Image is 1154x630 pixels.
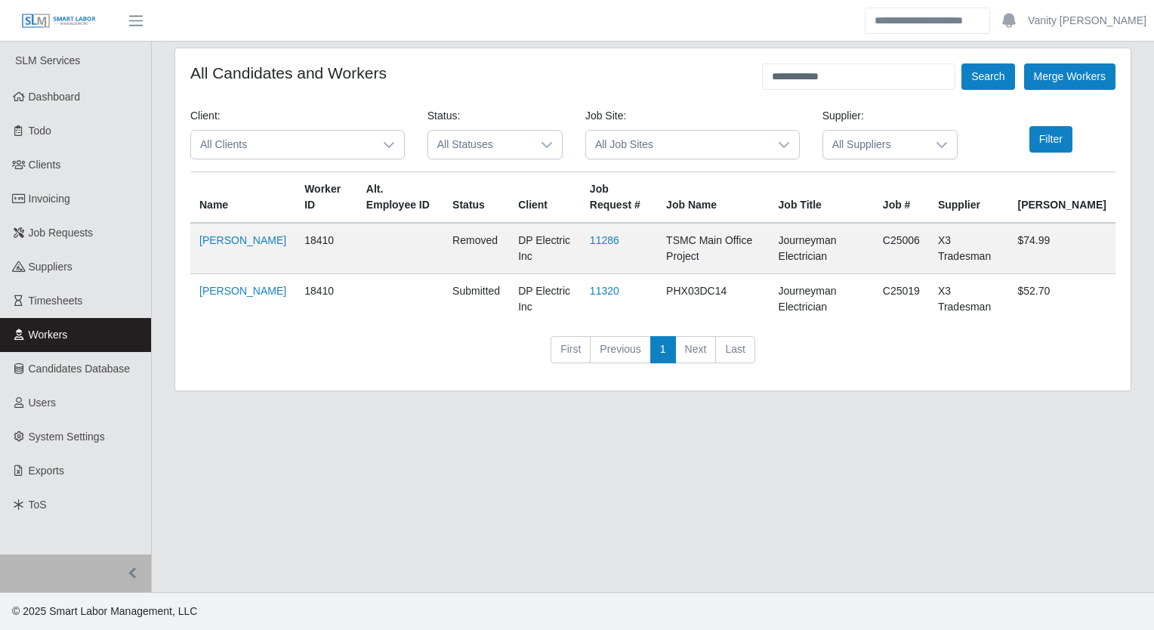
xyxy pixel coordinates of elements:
th: Job Title [770,172,874,224]
span: Suppliers [29,261,73,273]
th: Job Name [657,172,769,224]
td: submitted [443,274,509,325]
span: Workers [29,329,68,341]
td: C25019 [874,274,929,325]
th: Job Request # [581,172,657,224]
span: System Settings [29,431,105,443]
span: Todo [29,125,51,137]
td: DP Electric Inc [509,223,581,274]
a: 11286 [590,234,619,246]
th: Job # [874,172,929,224]
td: C25006 [874,223,929,274]
span: All Suppliers [823,131,927,159]
span: Candidates Database [29,363,131,375]
a: 1 [650,336,676,363]
th: Name [190,172,295,224]
span: All Clients [191,131,374,159]
span: Users [29,397,57,409]
a: [PERSON_NAME] [199,285,286,297]
span: ToS [29,499,47,511]
a: Vanity [PERSON_NAME] [1028,13,1146,29]
td: $74.99 [1008,223,1115,274]
img: SLM Logo [21,13,97,29]
th: Worker ID [295,172,357,224]
button: Search [961,63,1014,90]
nav: pagination [190,336,1115,375]
label: Job Site: [585,108,626,124]
span: Invoicing [29,193,70,205]
span: SLM Services [15,54,80,66]
td: X3 Tradesman [929,223,1009,274]
th: Status [443,172,509,224]
a: [PERSON_NAME] [199,234,286,246]
td: 18410 [295,223,357,274]
label: Status: [427,108,461,124]
th: Supplier [929,172,1009,224]
span: Clients [29,159,61,171]
td: Journeyman Electrician [770,223,874,274]
td: $52.70 [1008,274,1115,325]
td: DP Electric Inc [509,274,581,325]
span: Dashboard [29,91,81,103]
td: removed [443,223,509,274]
button: Merge Workers [1024,63,1115,90]
label: Supplier: [822,108,864,124]
td: PHX03DC14 [657,274,769,325]
a: 11320 [590,285,619,297]
input: Search [865,8,990,34]
td: Journeyman Electrician [770,274,874,325]
span: Timesheets [29,295,83,307]
th: Client [509,172,581,224]
span: All Statuses [428,131,532,159]
h4: All Candidates and Workers [190,63,387,82]
td: 18410 [295,274,357,325]
span: © 2025 Smart Labor Management, LLC [12,605,197,617]
span: Job Requests [29,227,94,239]
th: Alt. Employee ID [357,172,443,224]
span: Exports [29,465,64,477]
th: [PERSON_NAME] [1008,172,1115,224]
td: X3 Tradesman [929,274,1009,325]
label: Client: [190,108,221,124]
button: Filter [1029,126,1072,153]
span: All Job Sites [586,131,769,159]
td: TSMC Main Office Project [657,223,769,274]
